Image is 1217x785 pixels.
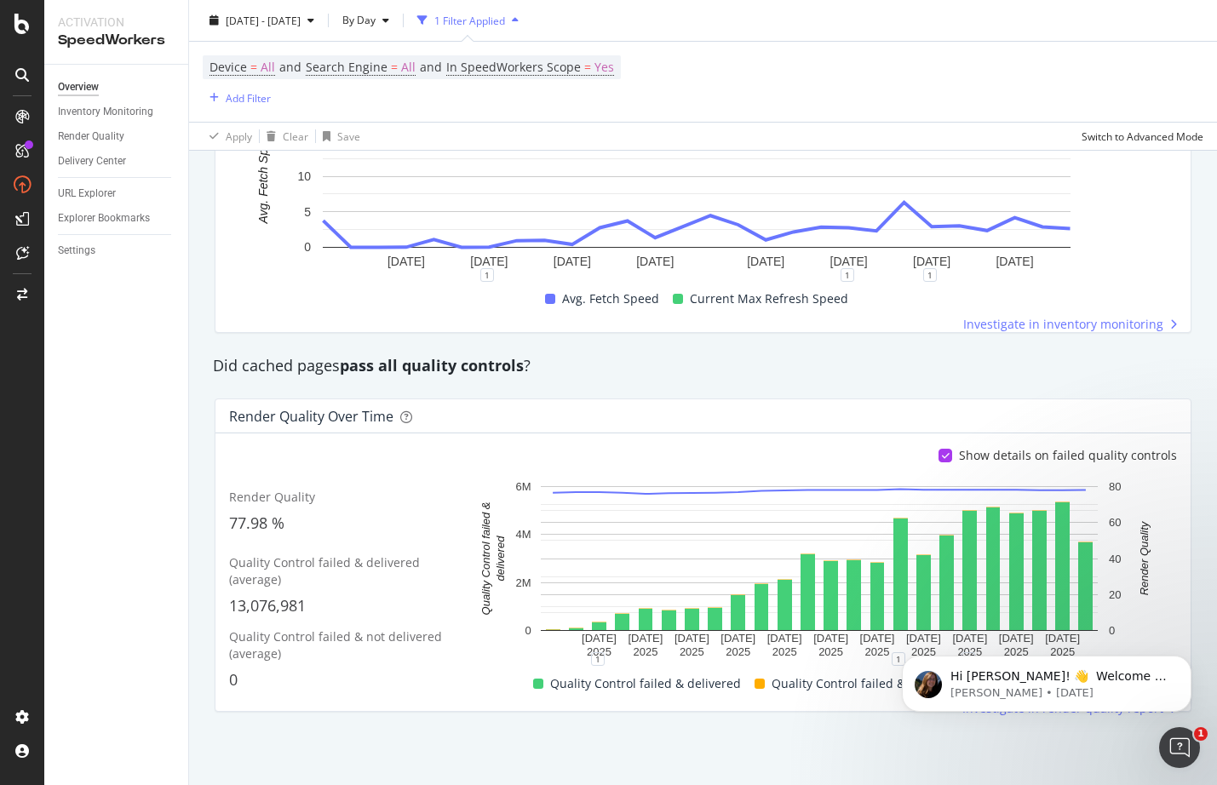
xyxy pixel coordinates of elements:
text: 2025 [818,645,843,658]
span: Avg. Fetch Speed [562,289,659,309]
div: Apply [226,129,252,143]
div: 1 [591,652,605,666]
span: Quality Control failed & not delivered [772,673,985,694]
text: [DATE] [913,255,950,268]
text: 2025 [634,645,658,658]
span: Quality Control failed & delivered [550,673,741,694]
text: 2025 [726,645,751,658]
text: 60 [1109,517,1121,530]
div: Overview [58,78,99,96]
text: 40 [1109,553,1121,565]
text: [DATE] [582,633,617,645]
span: Device [210,59,247,75]
span: and [420,59,442,75]
text: [DATE] [470,255,508,268]
div: Explorer Bookmarks [58,209,150,227]
text: 0 [525,624,531,637]
span: All [261,55,275,79]
svg: A chart. [229,96,1164,275]
a: Inventory Monitoring [58,103,176,121]
text: Quality Control failed & [480,502,493,616]
span: Yes [594,55,614,79]
span: 0 [229,669,238,690]
text: 4M [516,529,531,541]
a: Render Quality [58,128,176,146]
text: 0 [304,240,311,254]
text: 20 [1109,588,1121,601]
span: Investigate in inventory monitoring [963,316,1163,333]
button: Switch to Advanced Mode [1075,123,1203,150]
span: Quality Control failed & not delivered (average) [229,628,442,662]
button: 1 Filter Applied [410,7,525,34]
strong: pass all quality controls [340,355,524,375]
button: Clear [260,123,308,150]
div: URL Explorer [58,185,116,203]
div: Render Quality [58,128,124,146]
span: Search Engine [306,59,387,75]
div: Inventory Monitoring [58,103,153,121]
button: Apply [203,123,252,150]
svg: A chart. [471,478,1168,659]
text: 2025 [772,645,797,658]
span: Quality Control failed & delivered (average) [229,554,420,587]
text: 2025 [680,645,704,658]
div: Render Quality over time [229,408,393,425]
a: URL Explorer [58,185,176,203]
span: By Day [336,13,376,27]
text: [DATE] [813,633,848,645]
div: Show details on failed quality controls [959,447,1177,464]
span: = [250,59,257,75]
div: SpeedWorkers [58,31,175,50]
text: [DATE] [636,255,674,268]
iframe: Intercom live chat [1159,727,1200,768]
text: [DATE] [767,633,802,645]
span: and [279,59,301,75]
div: Activation [58,14,175,31]
text: [DATE] [554,255,591,268]
button: Add Filter [203,88,271,108]
text: 10 [297,169,311,183]
div: 1 [923,268,937,282]
span: [DATE] - [DATE] [226,13,301,27]
div: 1 [841,268,854,282]
text: [DATE] [387,255,425,268]
text: [DATE] [721,633,756,645]
text: 80 [1109,480,1121,493]
text: Avg. Fetch Speed [256,128,270,224]
text: 2025 [865,645,890,658]
div: Settings [58,242,95,260]
div: Switch to Advanced Mode [1082,129,1203,143]
span: 1 [1194,727,1208,741]
span: = [391,59,398,75]
text: [DATE] [996,255,1033,268]
text: [DATE] [747,255,784,268]
div: Add Filter [226,90,271,105]
button: By Day [336,7,396,34]
span: 13,076,981 [229,595,306,616]
text: [DATE] [675,633,709,645]
button: Save [316,123,360,150]
a: Investigate in inventory monitoring [963,316,1177,333]
iframe: Intercom notifications message [876,620,1217,739]
div: Clear [283,129,308,143]
span: In SpeedWorkers Scope [446,59,581,75]
div: 1 Filter Applied [434,13,505,27]
text: 2M [516,576,531,589]
div: Delivery Center [58,152,126,170]
a: Explorer Bookmarks [58,209,176,227]
span: Current Max Refresh Speed [690,289,848,309]
span: = [584,59,591,75]
text: [DATE] [830,255,868,268]
span: All [401,55,416,79]
span: Render Quality [229,489,315,505]
span: 77.98 % [229,513,284,533]
div: Save [337,129,360,143]
text: [DATE] [860,633,895,645]
text: 6M [516,480,531,493]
